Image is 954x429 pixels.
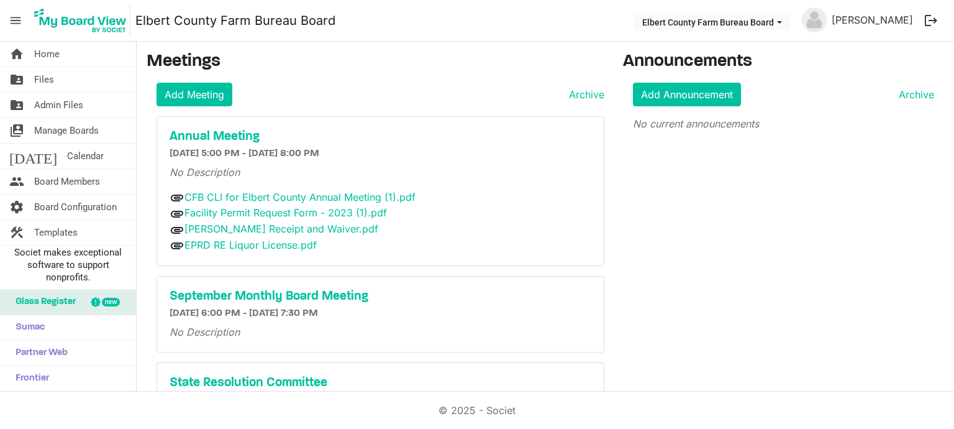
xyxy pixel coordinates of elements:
[170,376,591,390] a: State Resolution Committee
[827,7,918,32] a: [PERSON_NAME]
[34,93,83,118] span: Admin Files
[30,5,135,36] a: My Board View Logo
[34,67,54,92] span: Files
[623,52,945,73] h3: Announcements
[184,223,378,235] a: [PERSON_NAME] Receipt and Waiver.pdf
[170,325,591,339] p: No Description
[9,366,49,391] span: Frontier
[170,289,591,304] a: September Monthly Board Meeting
[6,246,130,284] span: Societ makes exceptional software to support nonprofits.
[9,118,24,143] span: switch_account
[34,169,100,194] span: Board Members
[170,308,591,320] h6: [DATE] 6:00 PM - [DATE] 7:30 PM
[34,42,60,67] span: Home
[9,67,24,92] span: folder_shared
[184,206,387,219] a: Facility Permit Request Form - 2023 (1).pdf
[802,7,827,32] img: no-profile-picture.svg
[170,190,184,205] span: attachment
[9,144,57,168] span: [DATE]
[9,169,24,194] span: people
[170,238,184,253] span: attachment
[9,341,68,366] span: Partner Web
[634,13,790,30] button: Elbert County Farm Bureau Board dropdownbutton
[67,144,104,168] span: Calendar
[9,290,76,315] span: Glass Register
[135,8,335,33] a: Elbert County Farm Bureau Board
[157,83,232,106] a: Add Meeting
[184,191,416,203] a: CFB CLI for Elbert County Annual Meeting (1).pdf
[9,315,45,340] span: Sumac
[102,298,120,307] div: new
[894,87,934,102] a: Archive
[633,83,741,106] a: Add Announcement
[918,7,944,34] button: logout
[170,206,184,221] span: attachment
[170,223,184,238] span: attachment
[9,195,24,219] span: settings
[564,87,604,102] a: Archive
[147,52,604,73] h3: Meetings
[170,148,591,160] h6: [DATE] 5:00 PM - [DATE] 8:00 PM
[34,195,117,219] span: Board Configuration
[633,116,935,131] p: No current announcements
[170,129,591,144] a: Annual Meeting
[9,42,24,67] span: home
[30,5,130,36] img: My Board View Logo
[438,404,516,417] a: © 2025 - Societ
[184,239,317,251] a: EPRD RE Liquor License.pdf
[34,118,99,143] span: Manage Boards
[9,220,24,245] span: construction
[34,220,78,245] span: Templates
[9,93,24,118] span: folder_shared
[170,165,591,180] p: No Description
[4,9,27,32] span: menu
